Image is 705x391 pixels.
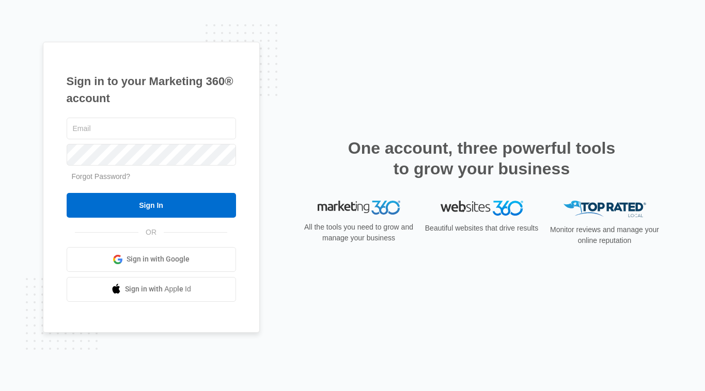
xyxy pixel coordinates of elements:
[67,118,236,139] input: Email
[67,277,236,302] a: Sign in with Apple Id
[318,201,400,215] img: Marketing 360
[125,284,191,295] span: Sign in with Apple Id
[67,73,236,107] h1: Sign in to your Marketing 360® account
[547,224,663,246] p: Monitor reviews and manage your online reputation
[127,254,190,265] span: Sign in with Google
[441,201,523,216] img: Websites 360
[563,201,646,218] img: Top Rated Local
[67,247,236,272] a: Sign in with Google
[424,223,540,234] p: Beautiful websites that drive results
[345,138,619,179] h2: One account, three powerful tools to grow your business
[67,193,236,218] input: Sign In
[138,227,164,238] span: OR
[301,222,417,243] p: All the tools you need to grow and manage your business
[72,172,131,181] a: Forgot Password?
